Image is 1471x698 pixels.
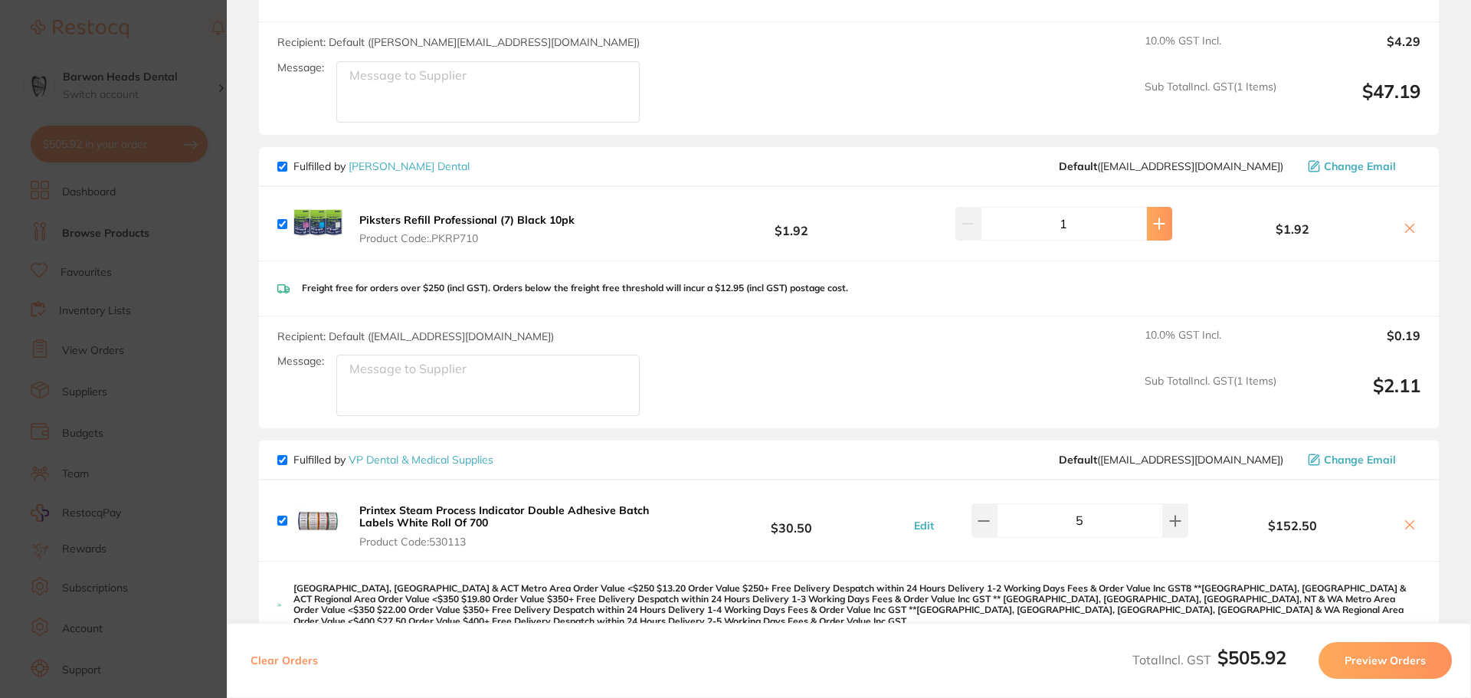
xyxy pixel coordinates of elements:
span: sales@vpdentalandmedical.com.au [1059,454,1283,466]
b: $30.50 [677,506,906,535]
span: 10.0 % GST Incl. [1145,34,1276,68]
a: VP Dental & Medical Supplies [349,453,493,467]
span: Change Email [1324,454,1396,466]
button: Change Email [1303,159,1420,173]
button: Change Email [1303,453,1420,467]
img: MGk4YWx4Zg [293,199,342,248]
p: Fulfilled by [293,454,493,466]
span: Recipient: Default ( [EMAIL_ADDRESS][DOMAIN_NAME] ) [277,329,554,343]
b: Printex Steam Process Indicator Double Adhesive Batch Labels White Roll Of 700 [359,503,649,529]
span: Sub Total Incl. GST ( 1 Items) [1145,375,1276,417]
output: $0.19 [1289,329,1420,362]
b: Piksters Refill Professional (7) Black 10pk [359,213,575,227]
span: Total Incl. GST [1132,652,1286,667]
p: Freight free for orders over $250 (incl GST). Orders below the freight free threshold will incur ... [302,283,848,293]
button: Printex Steam Process Indicator Double Adhesive Batch Labels White Roll Of 700 Product Code:530113 [355,503,677,548]
a: [PERSON_NAME] Dental [349,159,470,173]
p: [GEOGRAPHIC_DATA], [GEOGRAPHIC_DATA] & ACT Metro Area Order Value <$250 ​$13.20 Order Value $250+... [293,583,1420,628]
span: 10.0 % GST Incl. [1145,329,1276,362]
label: Message: [277,355,324,368]
button: Clear Orders [246,642,323,679]
button: Preview Orders [1319,642,1452,679]
button: Edit [909,519,939,533]
b: $1.92 [677,210,906,238]
img: NXFmd2E3OQ [293,496,342,546]
span: Product Code: 530113 [359,536,673,548]
span: Change Email [1324,160,1396,172]
output: $47.19 [1289,80,1420,123]
b: Default [1059,159,1097,173]
label: Message: [277,61,324,74]
span: sales@piksters.com [1059,160,1283,172]
span: Recipient: Default ( [PERSON_NAME][EMAIL_ADDRESS][DOMAIN_NAME] ) [277,35,640,49]
p: Fulfilled by [293,160,470,172]
b: Default [1059,453,1097,467]
b: $505.92 [1217,646,1286,669]
b: $1.92 [1192,222,1393,236]
b: $152.50 [1192,519,1393,533]
span: Sub Total Incl. GST ( 1 Items) [1145,80,1276,123]
span: Product Code: .PKRP710 [359,232,575,244]
output: $4.29 [1289,34,1420,68]
button: Piksters Refill Professional (7) Black 10pk Product Code:.PKRP710 [355,213,579,245]
output: $2.11 [1289,375,1420,417]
